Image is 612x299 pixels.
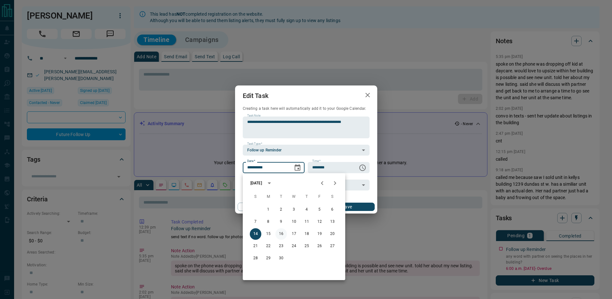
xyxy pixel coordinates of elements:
[247,114,260,118] label: Task Note
[275,253,287,264] button: 30
[356,161,369,174] button: Choose time, selected time is 6:00 AM
[301,228,313,240] button: 18
[288,216,300,228] button: 10
[250,180,262,186] div: [DATE]
[275,204,287,215] button: 2
[301,190,313,203] span: Thursday
[314,228,325,240] button: 19
[327,216,338,228] button: 13
[314,190,325,203] span: Friday
[327,190,338,203] span: Saturday
[314,204,325,215] button: 5
[288,228,300,240] button: 17
[247,159,255,163] label: Date
[250,216,261,228] button: 7
[275,190,287,203] span: Tuesday
[275,216,287,228] button: 9
[263,190,274,203] span: Monday
[288,190,300,203] span: Wednesday
[327,228,338,240] button: 20
[263,216,274,228] button: 8
[250,240,261,252] button: 21
[301,240,313,252] button: 25
[314,216,325,228] button: 12
[243,106,370,111] p: Creating a task here will automatically add it to your Google Calendar.
[301,204,313,215] button: 4
[250,190,261,203] span: Sunday
[329,177,341,190] button: Next month
[288,240,300,252] button: 24
[243,145,370,156] div: Follow up Reminder
[327,204,338,215] button: 6
[250,253,261,264] button: 28
[327,240,338,252] button: 27
[320,203,374,211] button: Save
[263,228,274,240] button: 15
[301,216,313,228] button: 11
[291,161,304,174] button: Choose date, selected date is Sep 14, 2025
[263,240,274,252] button: 22
[275,228,287,240] button: 16
[314,240,325,252] button: 26
[288,204,300,215] button: 3
[235,85,276,106] h2: Edit Task
[312,159,321,163] label: Time
[263,253,274,264] button: 29
[247,142,262,146] label: Task Type
[238,203,292,211] button: Cancel
[316,177,329,190] button: Previous month
[263,204,274,215] button: 1
[264,178,275,189] button: calendar view is open, switch to year view
[250,228,261,240] button: 14
[275,240,287,252] button: 23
